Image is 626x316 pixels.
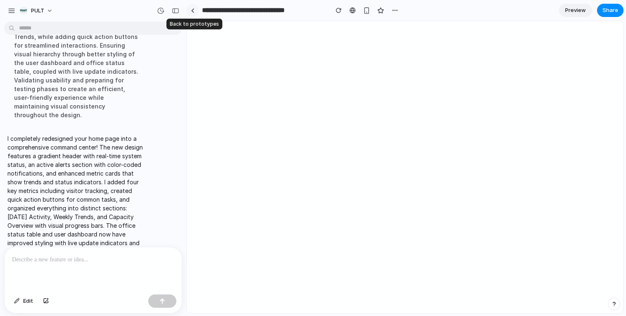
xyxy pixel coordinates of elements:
span: Share [602,6,618,14]
button: PULT [16,4,57,17]
span: Preview [565,6,586,14]
div: Back to prototypes [166,19,222,29]
span: Edit [23,297,33,305]
p: I completely redesigned your home page into a comprehensive command center! The new design featur... [7,134,146,256]
button: Edit [10,294,37,308]
button: Share [597,4,624,17]
a: Preview [559,4,592,17]
span: PULT [31,7,44,15]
